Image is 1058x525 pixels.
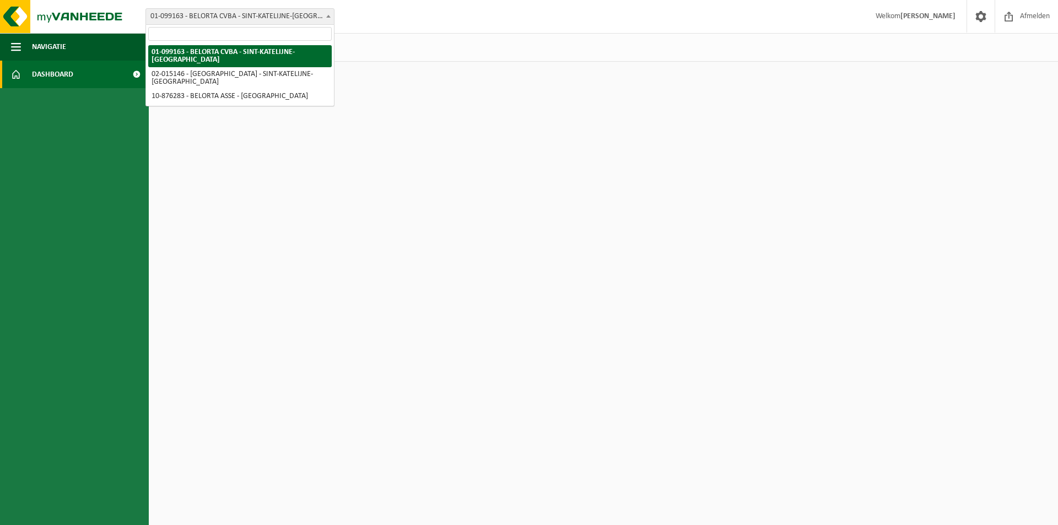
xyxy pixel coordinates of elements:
li: 01-099163 - BELORTA CVBA - SINT-KATELIJNE-[GEOGRAPHIC_DATA] [148,45,332,67]
span: Navigatie [32,33,66,61]
strong: [PERSON_NAME] [900,12,956,20]
li: 02-015146 - [GEOGRAPHIC_DATA] - SINT-KATELIJNE-[GEOGRAPHIC_DATA] [148,67,332,89]
span: Dashboard [32,61,73,88]
span: 01-099163 - BELORTA CVBA - SINT-KATELIJNE-WAVER [146,9,334,24]
li: 10-876283 - BELORTA ASSE - [GEOGRAPHIC_DATA] [148,89,332,104]
span: 01-099163 - BELORTA CVBA - SINT-KATELIJNE-WAVER [145,8,334,25]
